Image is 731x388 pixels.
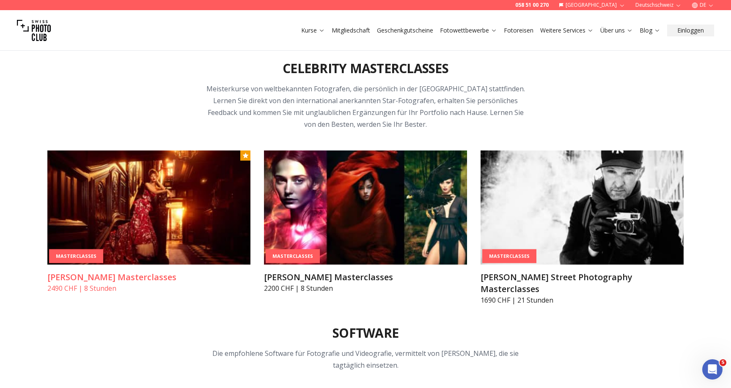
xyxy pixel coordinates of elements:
button: Über uns [597,25,636,36]
img: Swiss photo club [17,14,51,47]
a: Fotoreisen [504,26,533,35]
span: Die empfohlene Software für Fotografie und Videografie, vermittelt von [PERSON_NAME], die sie tag... [212,349,519,370]
a: Lindsay Adler MasterclassesMasterClasses[PERSON_NAME] Masterclasses2490 CHF | 8 Stunden [47,150,250,293]
p: 1690 CHF | 21 Stunden [481,295,684,305]
a: Mitgliedschaft [332,26,370,35]
button: Blog [636,25,664,36]
button: Weitere Services [537,25,597,36]
h3: [PERSON_NAME] Street Photography Masterclasses [481,271,684,295]
button: Fotoreisen [500,25,537,36]
a: 058 51 00 270 [515,2,549,8]
p: 2200 CHF | 8 Stunden [264,283,467,293]
a: Blog [640,26,660,35]
a: Weitere Services [540,26,594,35]
button: Geschenkgutscheine [374,25,437,36]
h3: [PERSON_NAME] Masterclasses [264,271,467,283]
button: Mitgliedschaft [328,25,374,36]
h3: [PERSON_NAME] Masterclasses [47,271,250,283]
a: Fotowettbewerbe [440,26,497,35]
a: Geschenkgutscheine [377,26,433,35]
img: Marco Benedetti Masterclasses [264,150,467,265]
a: Kurse [301,26,325,35]
span: Meisterkurse von weltbekannten Fotografen, die persönlich in der [GEOGRAPHIC_DATA] stattfinden. L... [206,84,525,129]
div: MasterClasses [482,249,536,263]
span: 5 [720,359,726,366]
h2: Celebrity Masterclasses [283,61,448,76]
img: Lindsay Adler Masterclasses [47,150,250,265]
h2: Software [333,325,398,341]
iframe: Intercom live chat [702,359,723,380]
p: 2490 CHF | 8 Stunden [47,283,250,293]
img: Phil Penman Street Photography Masterclasses [481,150,684,265]
button: Einloggen [667,25,714,36]
button: Fotowettbewerbe [437,25,500,36]
div: MasterClasses [49,249,103,263]
a: Marco Benedetti MasterclassesMasterClasses[PERSON_NAME] Masterclasses2200 CHF | 8 Stunden [264,150,467,293]
div: MasterClasses [266,249,320,263]
a: Phil Penman Street Photography MasterclassesMasterClasses[PERSON_NAME] Street Photography Masterc... [481,150,684,305]
button: Kurse [298,25,328,36]
a: Über uns [600,26,633,35]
